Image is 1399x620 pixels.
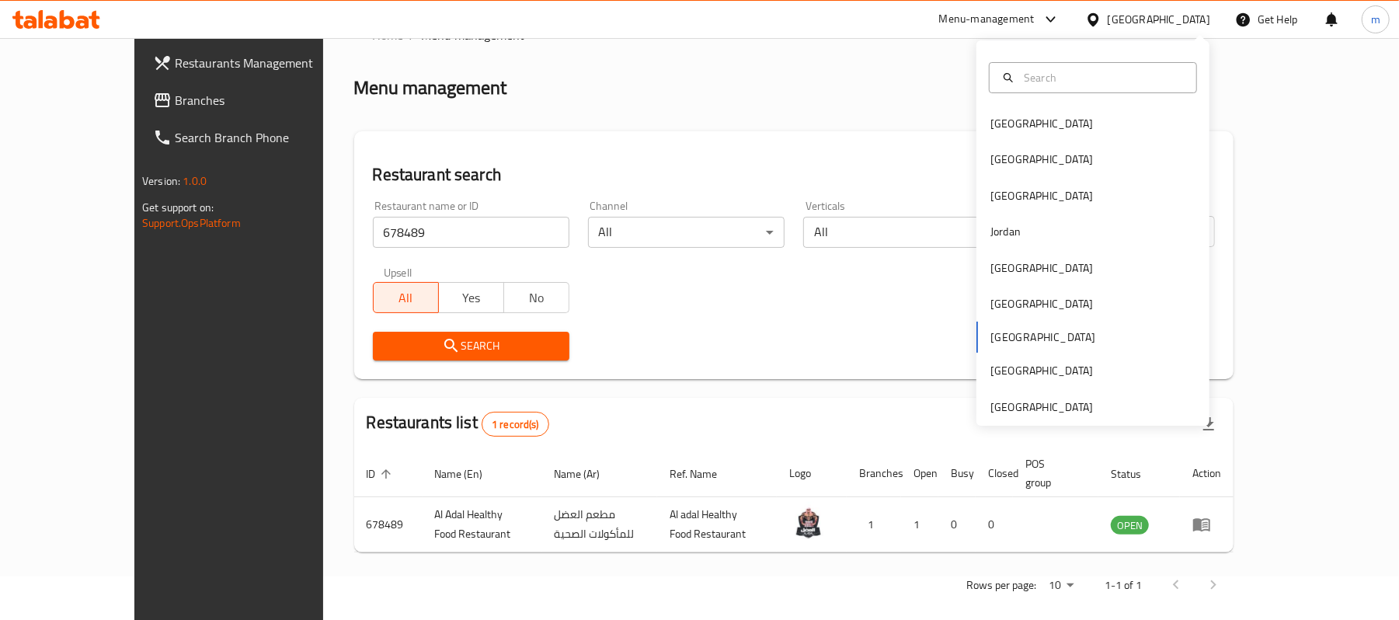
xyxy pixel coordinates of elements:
[510,287,563,309] span: No
[1371,11,1380,28] span: m
[789,502,828,541] img: Al Adal Healthy Food Restaurant
[976,497,1013,552] td: 0
[803,217,1000,248] div: All
[175,128,356,147] span: Search Branch Phone
[384,266,412,277] label: Upsell
[354,497,423,552] td: 678489
[555,465,621,483] span: Name (Ar)
[777,450,847,497] th: Logo
[141,44,368,82] a: Restaurants Management
[1018,69,1187,86] input: Search
[435,465,503,483] span: Name (En)
[1192,515,1221,534] div: Menu
[141,119,368,156] a: Search Branch Phone
[1042,574,1080,597] div: Rows per page:
[367,465,396,483] span: ID
[1111,517,1149,535] span: OPEN
[503,282,569,313] button: No
[990,362,1093,379] div: [GEOGRAPHIC_DATA]
[482,412,549,437] div: Total records count
[990,259,1093,277] div: [GEOGRAPHIC_DATA]
[373,217,569,248] input: Search for restaurant name or ID..
[142,197,214,218] span: Get support on:
[367,411,549,437] h2: Restaurants list
[354,26,404,44] a: Home
[847,450,901,497] th: Branches
[990,151,1093,168] div: [GEOGRAPHIC_DATA]
[373,163,1215,186] h2: Restaurant search
[1025,455,1080,492] span: POS group
[990,115,1093,132] div: [GEOGRAPHIC_DATA]
[482,417,548,432] span: 1 record(s)
[142,171,180,191] span: Version:
[901,450,938,497] th: Open
[1111,465,1161,483] span: Status
[175,91,356,110] span: Branches
[976,450,1013,497] th: Closed
[380,287,433,309] span: All
[410,26,416,44] li: /
[422,26,525,44] span: Menu management
[438,282,504,313] button: Yes
[1111,516,1149,535] div: OPEN
[938,497,976,552] td: 0
[423,497,542,552] td: Al Adal Healthy Food Restaurant
[142,213,241,233] a: Support.OpsPlatform
[990,187,1093,204] div: [GEOGRAPHIC_DATA]
[141,82,368,119] a: Branches
[354,75,507,100] h2: Menu management
[1180,450,1234,497] th: Action
[354,450,1234,552] table: enhanced table
[901,497,938,552] td: 1
[183,171,207,191] span: 1.0.0
[1105,576,1142,595] p: 1-1 of 1
[938,450,976,497] th: Busy
[385,336,557,356] span: Search
[990,295,1093,312] div: [GEOGRAPHIC_DATA]
[847,497,901,552] td: 1
[966,576,1036,595] p: Rows per page:
[939,10,1035,29] div: Menu-management
[542,497,658,552] td: مطعم العضل للمأكولات الصحية
[373,282,439,313] button: All
[175,54,356,72] span: Restaurants Management
[657,497,777,552] td: Al adal Healthy Food Restaurant
[670,465,737,483] span: Ref. Name
[990,399,1093,416] div: [GEOGRAPHIC_DATA]
[1108,11,1210,28] div: [GEOGRAPHIC_DATA]
[445,287,498,309] span: Yes
[588,217,785,248] div: All
[990,223,1021,240] div: Jordan
[373,332,569,361] button: Search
